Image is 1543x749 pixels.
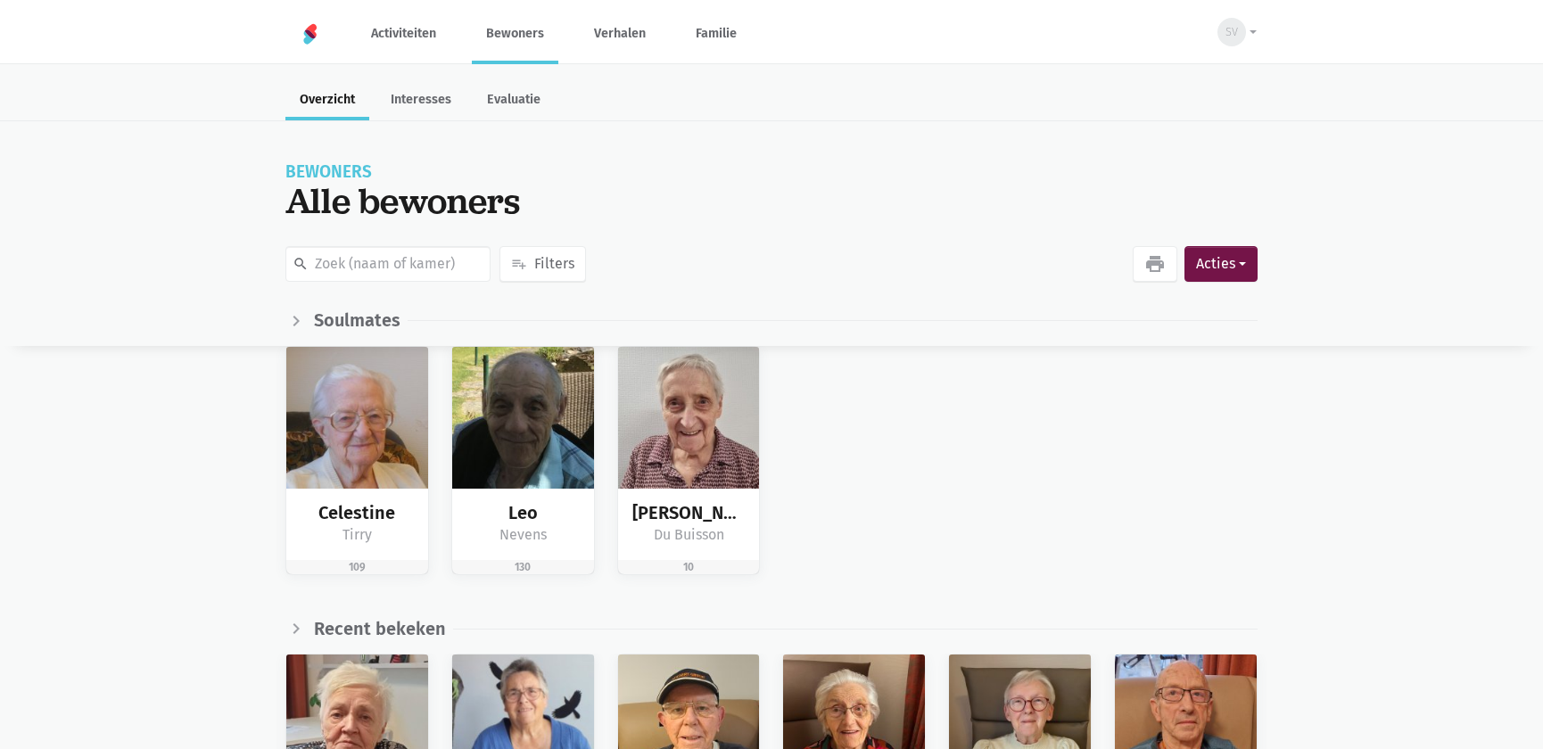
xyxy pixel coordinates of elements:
i: playlist_add [511,256,527,272]
img: bewoner afbeelding [452,347,594,489]
a: Verhalen [580,4,660,63]
div: [PERSON_NAME] [632,503,746,523]
button: Acties [1184,246,1258,282]
input: Zoek (naam of kamer) [285,246,491,282]
a: print [1133,246,1177,282]
div: Tirry [301,523,414,547]
img: Home [300,23,321,45]
a: bewoner afbeelding Celestine Tirry 109 [285,346,429,575]
a: chevron_right Recent bekeken [285,618,446,639]
img: bewoner afbeelding [618,347,760,489]
a: Activiteiten [357,4,450,63]
i: print [1144,253,1166,275]
div: 109 [286,560,428,574]
button: playlist_addFilters [499,246,586,282]
div: Alle bewoners [285,180,1258,221]
span: SV [1225,23,1238,41]
div: Nevens [466,523,580,547]
div: Leo [466,503,580,523]
a: Familie [681,4,751,63]
a: chevron_right Soulmates [285,310,400,332]
i: chevron_right [285,310,307,332]
a: Overzicht [285,82,369,120]
i: search [293,256,309,272]
a: Interesses [376,82,466,120]
button: SV [1206,12,1258,53]
div: Celestine [301,503,414,523]
div: Bewoners [285,164,1258,180]
a: Bewoners [472,4,558,63]
div: Du Buisson [632,523,746,547]
a: Evaluatie [473,82,555,120]
a: bewoner afbeelding Leo Nevens 130 [451,346,595,575]
i: chevron_right [285,618,307,639]
div: 130 [452,560,594,574]
a: bewoner afbeelding [PERSON_NAME] Du Buisson 10 [617,346,761,575]
img: bewoner afbeelding [286,347,428,489]
div: 10 [618,560,760,574]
